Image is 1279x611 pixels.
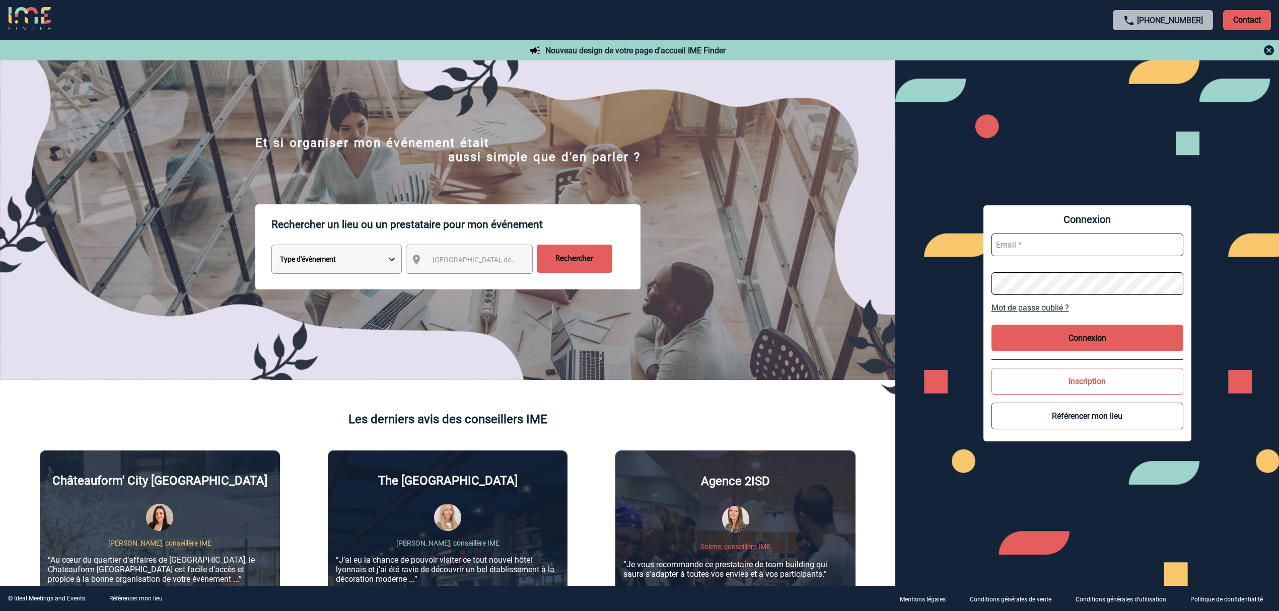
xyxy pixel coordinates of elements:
p: Mentions légales [900,596,946,603]
a: Mentions légales [892,594,962,603]
p: “Je vous recommande ce prestataire de team building qui saura s’adapter à toutes vos envies et à ... [623,560,847,579]
div: © Ideal Meetings and Events [8,595,85,602]
button: Connexion [991,325,1183,351]
img: call-24-px.png [1123,15,1135,27]
a: Conditions générales de vente [962,594,1068,603]
p: Rechercher un lieu ou un prestataire pour mon événement [271,204,641,245]
span: [GEOGRAPHIC_DATA], département, région... [433,256,573,264]
input: Rechercher [537,245,612,273]
button: Référencer mon lieu [991,403,1183,429]
p: Conditions générales de vente [970,596,1051,603]
p: “J’ai eu la chance de pouvoir visiter ce tout nouvel hôtel lyonnais et j’ai été ravie de découvri... [336,555,560,584]
a: Politique de confidentialité [1182,594,1279,603]
a: Conditions générales d'utilisation [1068,594,1182,603]
p: Politique de confidentialité [1190,596,1263,603]
a: Référencer mon lieu [109,595,163,602]
span: Connexion [991,213,1183,225]
p: Conditions générales d'utilisation [1076,596,1166,603]
p: Contact [1223,10,1271,30]
a: [PHONE_NUMBER] [1137,16,1203,25]
input: Email * [991,234,1183,256]
a: Mot de passe oublié ? [991,303,1183,313]
button: Inscription [991,368,1183,395]
p: “Au cœur du quartier d’affaires de [GEOGRAPHIC_DATA], le Chateauform [GEOGRAPHIC_DATA] est facile... [48,555,272,584]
